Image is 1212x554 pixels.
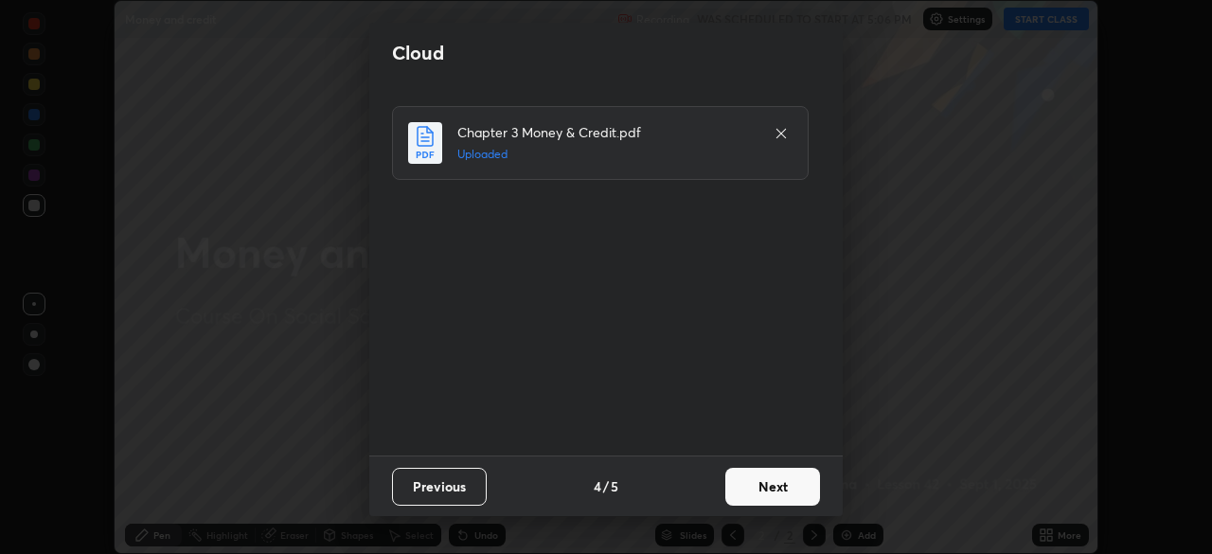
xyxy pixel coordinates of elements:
[392,468,487,506] button: Previous
[594,476,601,496] h4: 4
[725,468,820,506] button: Next
[611,476,618,496] h4: 5
[457,146,755,163] h5: Uploaded
[603,476,609,496] h4: /
[392,41,444,65] h2: Cloud
[457,122,755,142] h4: Chapter 3 Money & Credit.pdf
